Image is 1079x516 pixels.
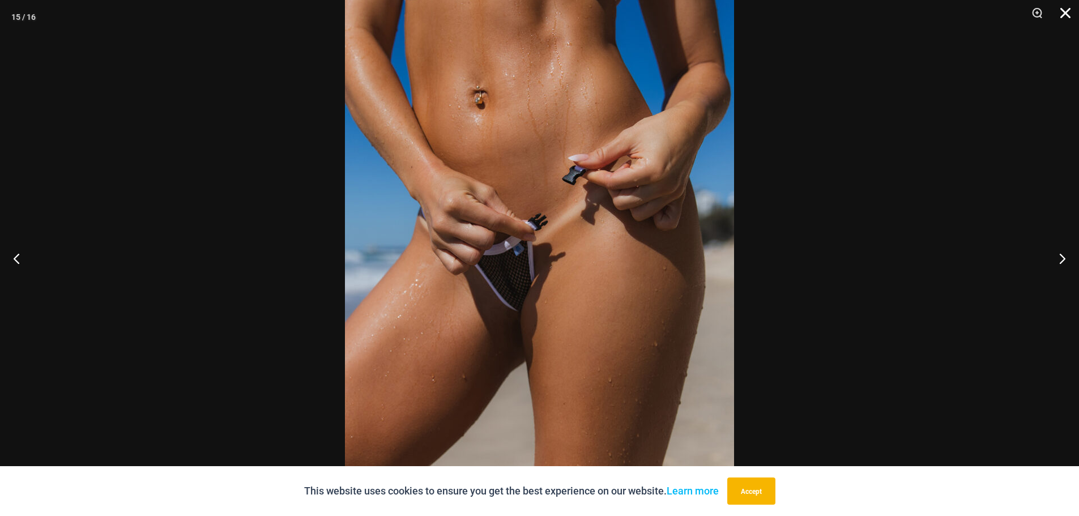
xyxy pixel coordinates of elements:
[1037,230,1079,287] button: Next
[727,477,775,505] button: Accept
[667,485,719,497] a: Learn more
[11,8,36,25] div: 15 / 16
[304,483,719,500] p: This website uses cookies to ensure you get the best experience on our website.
